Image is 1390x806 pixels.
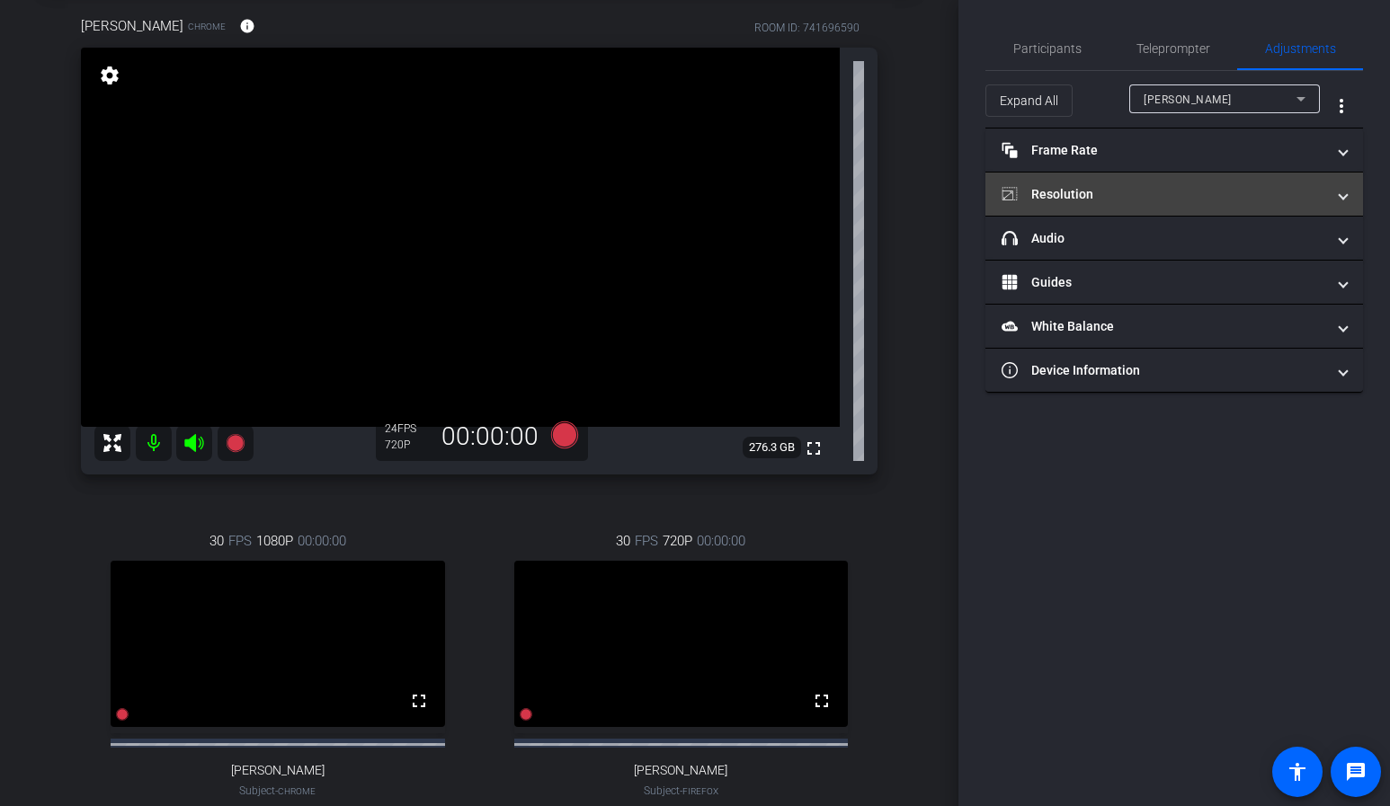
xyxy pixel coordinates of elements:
span: - [680,784,682,797]
mat-icon: settings [97,65,122,86]
mat-expansion-panel-header: White Balance [985,305,1363,348]
span: Subject [644,783,718,799]
button: Expand All [985,84,1073,117]
span: Chrome [278,786,316,796]
span: Subject [239,783,316,799]
div: 00:00:00 [430,421,550,452]
mat-icon: fullscreen [408,690,430,712]
span: FPS [228,531,252,551]
mat-icon: fullscreen [803,438,824,459]
span: 30 [616,531,630,551]
mat-icon: info [239,18,255,34]
span: 1080P [256,531,293,551]
mat-expansion-panel-header: Guides [985,261,1363,304]
span: 00:00:00 [298,531,346,551]
mat-panel-title: Frame Rate [1002,141,1325,160]
span: Adjustments [1265,42,1336,55]
mat-panel-title: Resolution [1002,185,1325,204]
span: Expand All [1000,84,1058,118]
mat-icon: message [1345,761,1367,783]
span: [PERSON_NAME] [81,16,183,36]
span: [PERSON_NAME] [634,763,727,778]
mat-panel-title: Device Information [1002,361,1325,380]
div: ROOM ID: 741696590 [754,20,860,36]
div: 720P [385,438,430,452]
span: FPS [397,422,416,435]
span: 30 [209,531,224,551]
span: 720P [663,531,692,551]
mat-panel-title: Audio [1002,229,1325,248]
mat-panel-title: White Balance [1002,317,1325,336]
div: 24 [385,421,430,436]
mat-expansion-panel-header: Audio [985,217,1363,260]
button: More Options for Adjustments Panel [1320,84,1363,128]
span: 00:00:00 [697,531,745,551]
span: [PERSON_NAME] [231,763,325,778]
mat-icon: more_vert [1331,95,1352,117]
span: Teleprompter [1136,42,1210,55]
span: 276.3 GB [743,437,801,458]
mat-icon: fullscreen [811,690,833,712]
span: Firefox [682,786,718,796]
span: [PERSON_NAME] [1144,93,1232,106]
mat-expansion-panel-header: Resolution [985,173,1363,216]
span: FPS [635,531,658,551]
mat-expansion-panel-header: Device Information [985,349,1363,392]
span: Participants [1013,42,1082,55]
span: Chrome [188,20,226,33]
mat-icon: accessibility [1287,761,1308,783]
span: - [275,784,278,797]
mat-expansion-panel-header: Frame Rate [985,128,1363,172]
mat-panel-title: Guides [1002,273,1325,292]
